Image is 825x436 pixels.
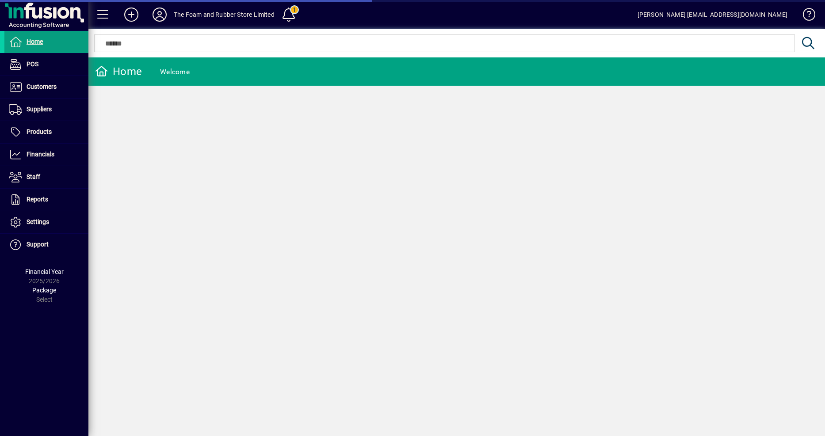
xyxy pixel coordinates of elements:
[27,218,49,225] span: Settings
[27,128,52,135] span: Products
[27,83,57,90] span: Customers
[32,287,56,294] span: Package
[27,151,54,158] span: Financials
[27,38,43,45] span: Home
[160,65,190,79] div: Welcome
[796,2,814,30] a: Knowledge Base
[4,99,88,121] a: Suppliers
[27,241,49,248] span: Support
[4,121,88,143] a: Products
[4,144,88,166] a: Financials
[145,7,174,23] button: Profile
[27,173,40,180] span: Staff
[27,196,48,203] span: Reports
[4,166,88,188] a: Staff
[4,53,88,76] a: POS
[4,211,88,233] a: Settings
[4,76,88,98] a: Customers
[4,234,88,256] a: Support
[27,106,52,113] span: Suppliers
[27,61,38,68] span: POS
[25,268,64,275] span: Financial Year
[174,8,275,22] div: The Foam and Rubber Store Limited
[4,189,88,211] a: Reports
[638,8,787,22] div: [PERSON_NAME] [EMAIL_ADDRESS][DOMAIN_NAME]
[117,7,145,23] button: Add
[95,64,142,79] div: Home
